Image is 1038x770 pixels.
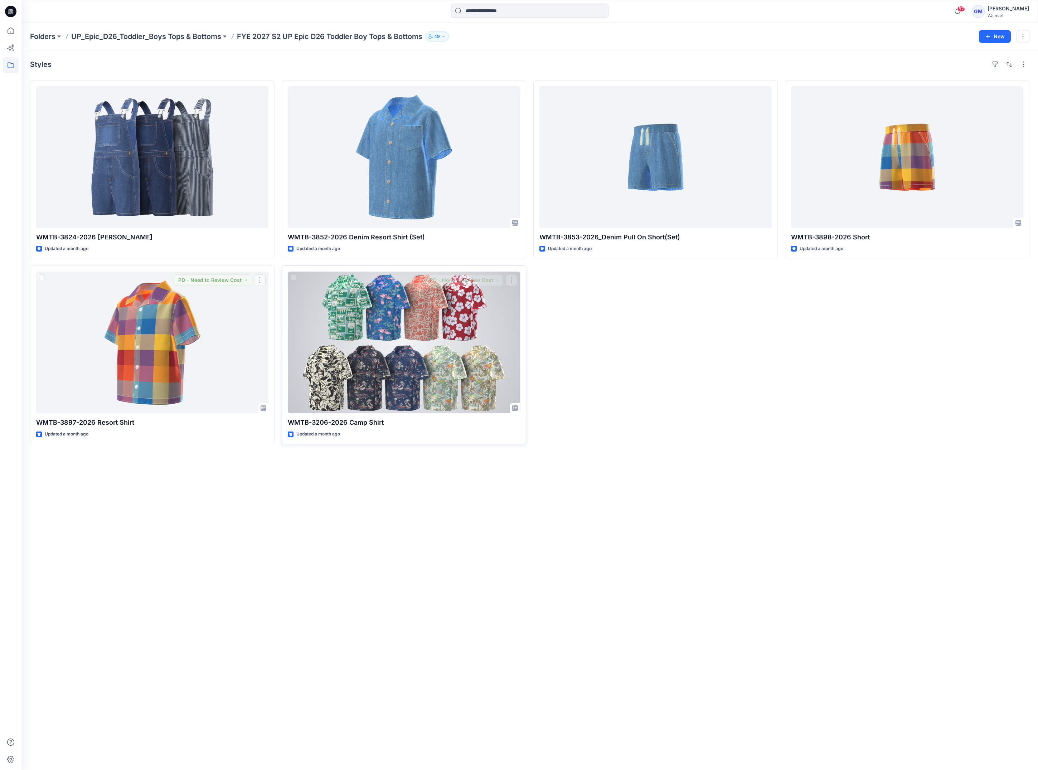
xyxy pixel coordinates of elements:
p: WMTB-3853-2026_Denim Pull On Short(Set) [539,232,772,242]
p: 49 [434,33,440,40]
a: WMTB-3898-2026 Short [791,86,1023,228]
p: WMTB-3824-2026 [PERSON_NAME] [36,232,268,242]
p: Updated a month ago [296,245,340,253]
a: WMTB-3824-2026 Shortall [36,86,268,228]
p: FYE 2027 S2 UP Epic D26 Toddler Boy Tops & Bottoms [237,31,422,42]
p: Updated a month ago [548,245,592,253]
p: Updated a month ago [45,245,88,253]
div: [PERSON_NAME] [988,4,1029,13]
a: WMTB-3853-2026_Denim Pull On Short(Set) [539,86,772,228]
p: WMTB-3897-2026 Resort Shirt [36,418,268,428]
a: UP_Epic_D26_Toddler_Boys Tops & Bottoms [71,31,221,42]
a: WMTB-3206-2026 Camp Shirt [288,272,520,413]
div: GM [972,5,985,18]
div: Walmart [988,13,1029,18]
a: Folders [30,31,55,42]
p: Updated a month ago [800,245,843,253]
button: 49 [425,31,449,42]
p: Updated a month ago [45,430,88,438]
p: WMTB-3206-2026 Camp Shirt [288,418,520,428]
a: WMTB-3852-2026 Denim Resort Shirt (Set) [288,86,520,228]
p: WMTB-3852-2026 Denim Resort Shirt (Set) [288,232,520,242]
h4: Styles [30,60,52,69]
p: WMTB-3898-2026 Short [791,232,1023,242]
p: Updated a month ago [296,430,340,438]
a: WMTB-3897-2026 Resort Shirt [36,272,268,413]
button: New [979,30,1011,43]
span: 87 [957,6,965,12]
